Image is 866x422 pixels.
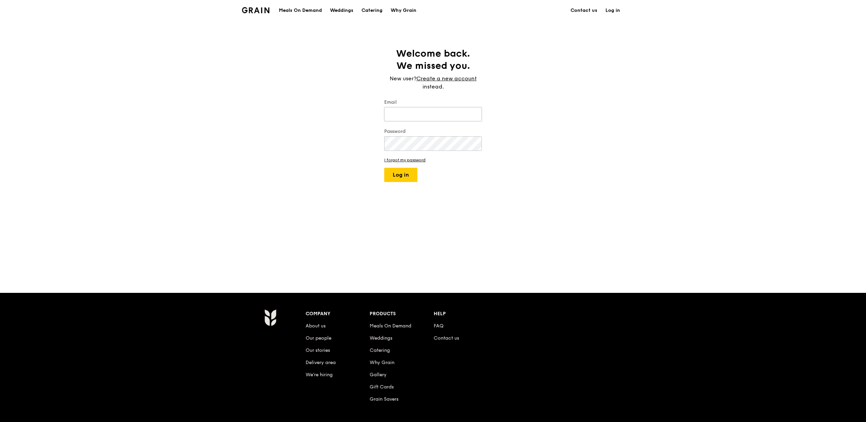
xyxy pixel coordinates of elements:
[242,7,269,13] img: Grain
[434,309,498,319] div: Help
[387,0,420,21] a: Why Grain
[422,83,444,90] span: instead.
[370,384,394,390] a: Gift Cards
[370,396,398,402] a: Grain Savers
[601,0,624,21] a: Log in
[384,47,482,72] h1: Welcome back. We missed you.
[306,372,333,378] a: We’re hiring
[279,0,322,21] div: Meals On Demand
[306,309,370,319] div: Company
[390,75,416,82] span: New user?
[306,347,330,353] a: Our stories
[330,0,353,21] div: Weddings
[306,335,331,341] a: Our people
[434,335,459,341] a: Contact us
[384,128,482,135] label: Password
[384,158,482,162] a: I forgot my password
[384,99,482,106] label: Email
[306,323,326,329] a: About us
[384,168,417,182] button: Log in
[370,347,390,353] a: Catering
[362,0,383,21] div: Catering
[264,309,276,326] img: Grain
[357,0,387,21] a: Catering
[370,360,394,365] a: Why Grain
[370,372,387,378] a: Gallery
[566,0,601,21] a: Contact us
[370,323,411,329] a: Meals On Demand
[391,0,416,21] div: Why Grain
[370,335,392,341] a: Weddings
[306,360,336,365] a: Delivery area
[434,323,444,329] a: FAQ
[370,309,434,319] div: Products
[326,0,357,21] a: Weddings
[416,75,477,83] a: Create a new account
